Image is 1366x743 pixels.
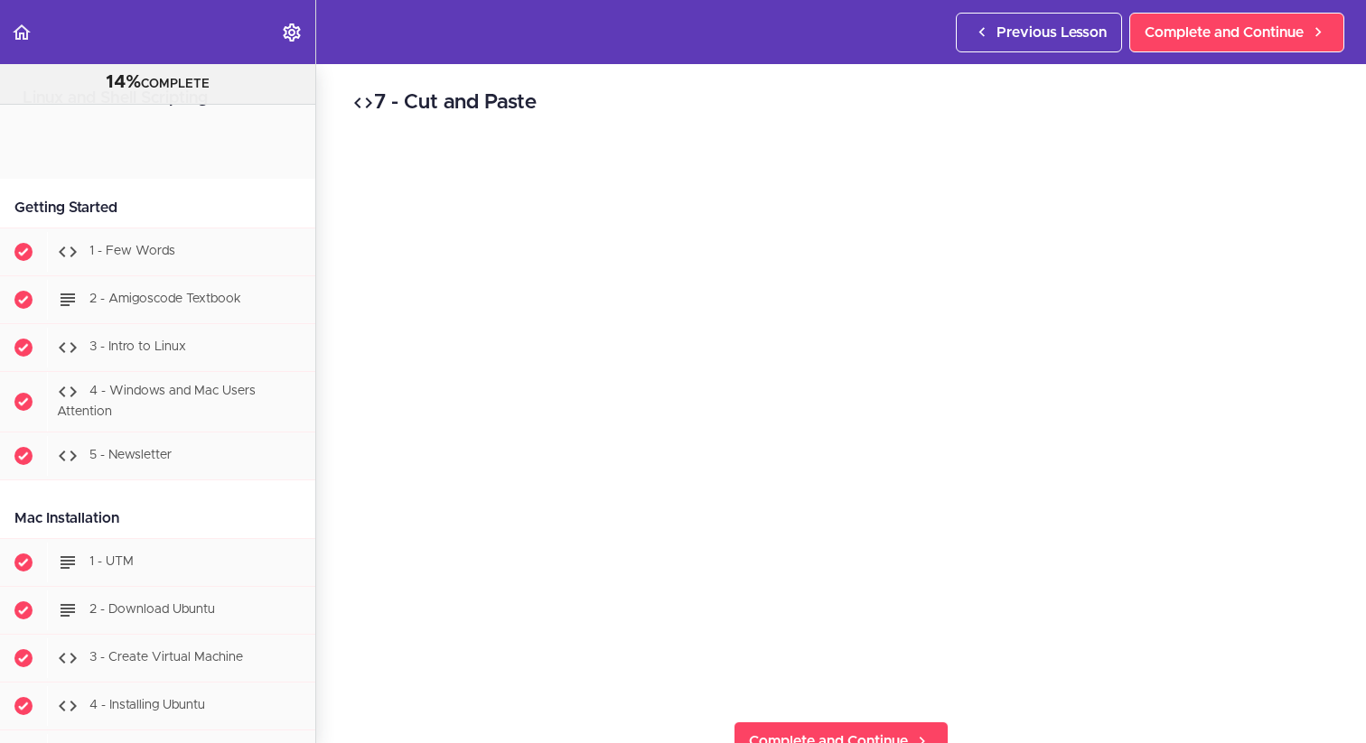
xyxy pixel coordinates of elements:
[89,555,134,568] span: 1 - UTM
[89,651,243,664] span: 3 - Create Virtual Machine
[11,22,33,43] svg: Back to course curriculum
[352,88,1330,118] h2: 7 - Cut and Paste
[1129,13,1344,52] a: Complete and Continue
[57,385,256,418] span: 4 - Windows and Mac Users Attention
[106,73,141,91] span: 14%
[281,22,303,43] svg: Settings Menu
[89,293,241,305] span: 2 - Amigoscode Textbook
[23,71,293,95] div: COMPLETE
[956,13,1122,52] a: Previous Lesson
[996,22,1107,43] span: Previous Lesson
[89,699,205,711] span: 4 - Installing Ubuntu
[89,449,172,461] span: 5 - Newsletter
[89,340,186,353] span: 3 - Intro to Linux
[89,603,215,616] span: 2 - Download Ubuntu
[89,245,175,257] span: 1 - Few Words
[1145,22,1304,43] span: Complete and Continue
